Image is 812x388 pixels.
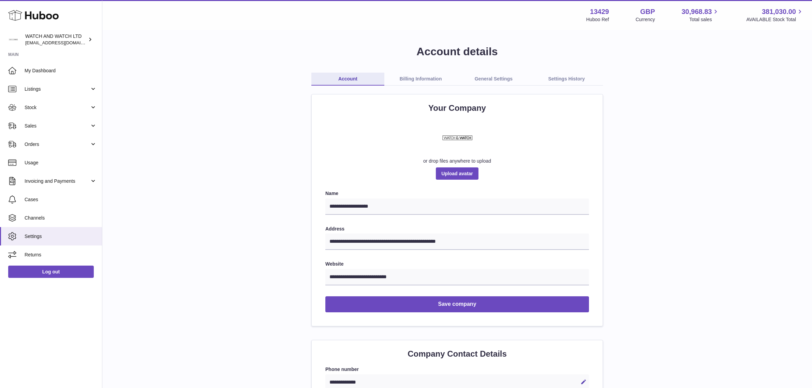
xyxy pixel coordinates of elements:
[25,40,100,45] span: [EMAIL_ADDRESS][DOMAIN_NAME]
[636,16,655,23] div: Currency
[325,261,589,267] label: Website
[384,73,457,86] a: Billing Information
[25,123,90,129] span: Sales
[325,158,589,164] div: or drop files anywhere to upload
[8,266,94,278] a: Log out
[590,7,609,16] strong: 13429
[746,7,804,23] a: 381,030.00 AVAILABLE Stock Total
[25,233,97,240] span: Settings
[25,196,97,203] span: Cases
[25,160,97,166] span: Usage
[436,167,478,180] span: Upload avatar
[325,348,589,359] h2: Company Contact Details
[762,7,796,16] span: 381,030.00
[746,16,804,23] span: AVAILABLE Stock Total
[681,7,712,16] span: 30,968.83
[325,103,589,114] h2: Your Company
[440,121,474,155] img: ww-logo-transparan-%281%29.png
[25,86,90,92] span: Listings
[113,44,801,59] h1: Account details
[25,68,97,74] span: My Dashboard
[25,104,90,111] span: Stock
[689,16,720,23] span: Total sales
[25,215,97,221] span: Channels
[681,7,720,23] a: 30,968.83 Total sales
[325,366,589,373] label: Phone number
[311,73,384,86] a: Account
[25,178,90,184] span: Invoicing and Payments
[586,16,609,23] div: Huboo Ref
[25,33,87,46] div: WATCH AND WATCH LTD
[530,73,603,86] a: Settings History
[25,252,97,258] span: Returns
[325,296,589,312] button: Save company
[25,141,90,148] span: Orders
[8,34,18,45] img: internalAdmin-13429@internal.huboo.com
[457,73,530,86] a: General Settings
[640,7,655,16] strong: GBP
[325,190,589,197] label: Name
[325,226,589,232] label: Address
